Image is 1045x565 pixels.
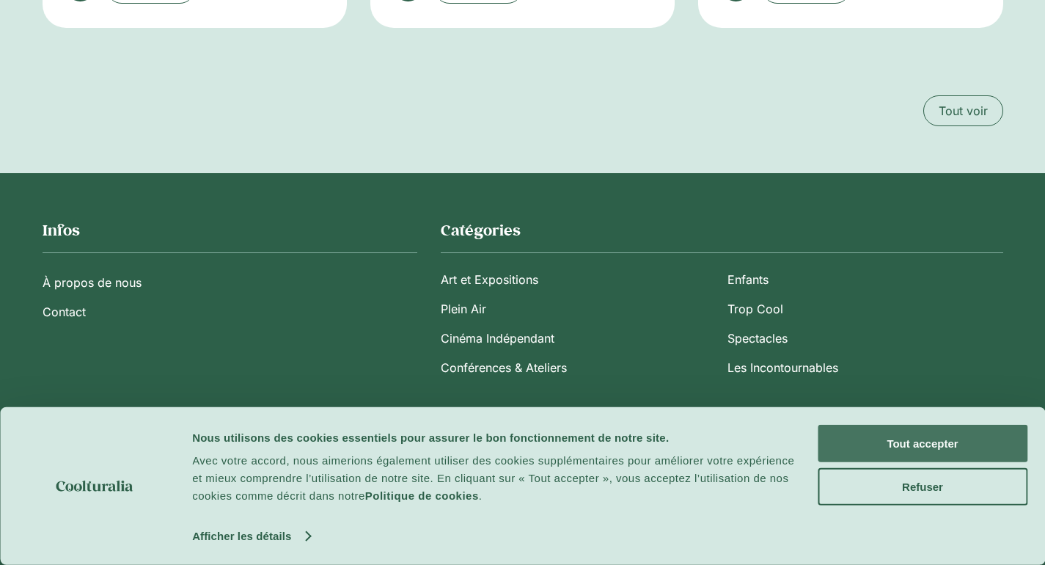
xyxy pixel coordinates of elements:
[43,268,417,327] nav: Menu
[923,95,1003,126] a: Tout voir
[939,102,988,120] span: Tout voir
[727,294,1002,324] a: Trop Cool
[43,297,417,327] a: Contact
[192,525,310,547] a: Afficher les détails
[441,265,716,294] a: Art et Expositions
[727,265,1002,294] a: Enfants
[441,353,716,382] a: Conférences & Ateliers
[818,467,1027,505] button: Refuser
[441,324,716,353] a: Cinéma Indépendant
[441,220,1003,241] h2: Catégories
[192,454,794,502] span: Avec votre accord, nous aimerions également utiliser des cookies supplémentaires pour améliorer v...
[727,324,1002,353] a: Spectacles
[365,489,479,502] a: Politique de cookies
[727,353,1002,382] a: Les Incontournables
[43,268,417,297] a: À propos de nous
[441,294,716,324] a: Plein Air
[43,220,417,241] h2: Infos
[479,489,483,502] span: .
[192,429,801,446] div: Nous utilisons des cookies essentiels pour assurer le bon fonctionnement de notre site.
[56,481,133,492] img: logo
[818,425,1027,462] button: Tout accepter
[441,265,1003,382] nav: Menu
